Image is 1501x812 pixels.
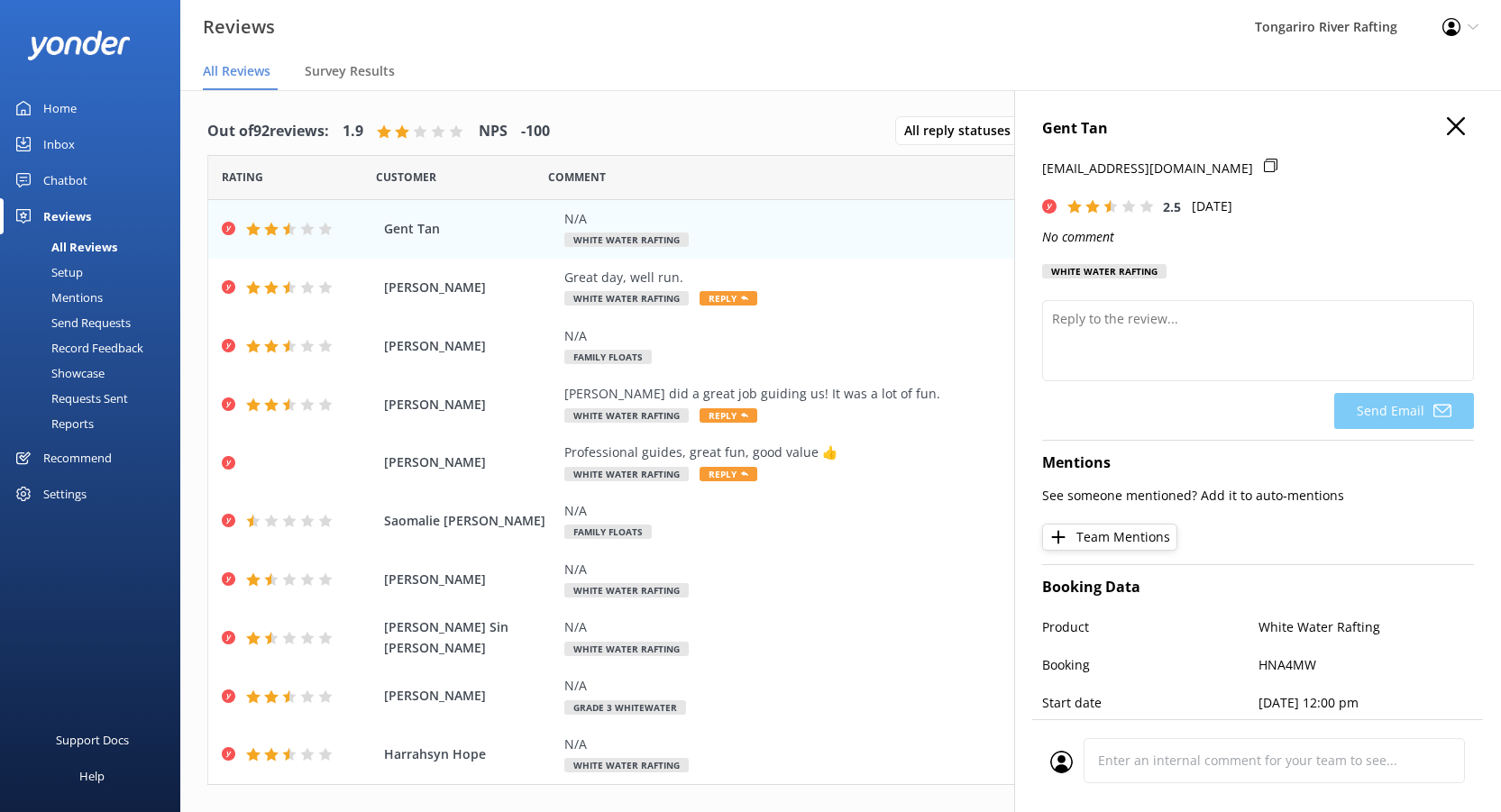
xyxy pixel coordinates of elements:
span: [PERSON_NAME] [384,452,555,472]
span: Family Floats [564,350,652,364]
p: Start date [1042,693,1258,713]
span: Question [548,169,606,186]
p: [EMAIL_ADDRESS][DOMAIN_NAME] [1042,159,1253,178]
span: [PERSON_NAME] [384,336,555,356]
div: Professional guides, great fun, good value 👍 [564,442,1351,462]
div: N/A [564,617,1351,637]
span: Date [222,169,263,186]
h3: Reviews [203,13,275,41]
div: Support Docs [56,722,129,758]
span: [PERSON_NAME] [384,278,555,297]
a: All Reviews [11,234,180,260]
p: [DATE] [1192,196,1232,216]
a: Setup [11,260,180,285]
span: White Water Rafting [564,233,689,247]
div: Recommend [43,440,112,476]
div: Setup [11,260,83,285]
h4: 1.9 [343,120,363,143]
div: Help [79,758,105,794]
p: Product [1042,617,1258,637]
div: N/A [564,734,1351,754]
img: yonder-white-logo.png [27,31,131,60]
span: Grade 3 Whitewater [564,700,686,715]
div: White Water Rafting [1042,264,1167,278]
span: [PERSON_NAME] [384,570,555,589]
h4: Out of 92 reviews: [207,120,329,143]
p: See someone mentioned? Add it to auto-mentions [1042,486,1474,506]
span: [PERSON_NAME] [384,395,555,415]
div: Record Feedback [11,335,143,360]
div: N/A [564,209,1351,229]
h4: Mentions [1042,452,1474,475]
div: Requests Sent [11,386,128,411]
div: Great day, well run. [564,268,1351,287]
span: White Water Rafting [564,758,689,772]
button: Team Mentions [1042,524,1177,551]
div: N/A [564,501,1351,521]
span: Family Floats [564,525,652,539]
p: Booking [1042,655,1258,675]
div: N/A [564,560,1351,579]
span: [PERSON_NAME] Sin [PERSON_NAME] [384,617,555,658]
span: Reply [700,291,757,306]
div: Reports [11,411,94,436]
span: 2.5 [1163,198,1181,215]
a: Mentions [11,285,180,310]
div: Reviews [43,198,91,234]
a: Requests Sent [11,386,180,411]
span: White Water Rafting [564,291,689,306]
span: Date [376,169,436,186]
div: N/A [564,326,1351,346]
span: Harrahsyn Hope [384,744,555,764]
div: Showcase [11,360,105,386]
a: Send Requests [11,310,180,335]
span: White Water Rafting [564,642,689,656]
span: White Water Rafting [564,408,689,423]
div: Mentions [11,285,103,310]
i: No comment [1042,228,1114,245]
div: All Reviews [11,234,117,260]
div: N/A [564,676,1351,696]
span: White Water Rafting [564,583,689,598]
span: Reply [700,408,757,423]
h4: Booking Data [1042,576,1474,599]
h4: -100 [521,120,550,143]
span: Saomalie [PERSON_NAME] [384,511,555,531]
span: Gent Tan [384,219,555,239]
span: Survey Results [305,62,395,80]
div: Home [43,90,77,126]
h4: Gent Tan [1042,117,1474,141]
a: Showcase [11,360,180,386]
div: [PERSON_NAME] did a great job guiding us! It was a lot of fun. [564,384,1351,404]
p: [DATE] 12:00 pm [1258,693,1475,713]
span: Reply [700,467,757,481]
a: Reports [11,411,180,436]
button: Close [1447,117,1465,137]
a: Record Feedback [11,335,180,360]
div: Chatbot [43,162,87,198]
div: Send Requests [11,310,131,335]
span: White Water Rafting [564,467,689,481]
div: Settings [43,476,87,512]
p: White Water Rafting [1258,617,1475,637]
div: Inbox [43,126,75,162]
span: All Reviews [203,62,270,80]
span: All reply statuses [904,121,1021,141]
h4: NPS [479,120,508,143]
img: user_profile.svg [1050,751,1073,773]
p: HNA4MW [1258,655,1475,675]
span: [PERSON_NAME] [384,686,555,706]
